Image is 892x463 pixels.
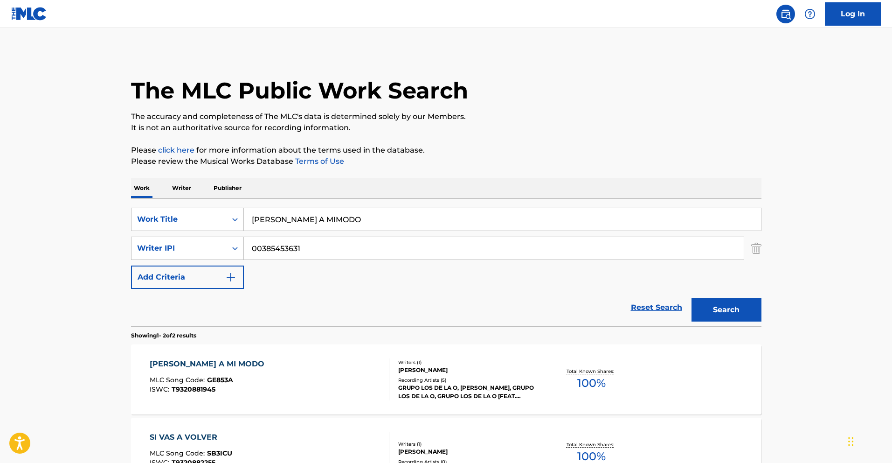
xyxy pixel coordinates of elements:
button: Add Criteria [131,266,244,289]
span: MLC Song Code : [150,449,207,457]
a: Reset Search [626,297,687,318]
span: ISWC : [150,385,172,393]
p: Total Known Shares: [567,368,616,375]
a: Public Search [776,5,795,23]
div: GRUPO LOS DE LA O, [PERSON_NAME], GRUPO LOS DE LA O, GRUPO LOS DE LA O [FEAT. [PERSON_NAME]], [PE... [398,384,539,400]
p: Please for more information about the terms used in the database. [131,145,761,156]
p: Work [131,178,152,198]
p: Publisher [211,178,244,198]
div: Drag [848,428,854,456]
img: Delete Criterion [751,237,761,260]
a: Log In [825,2,881,26]
iframe: Chat Widget [845,418,892,463]
div: Writers ( 1 ) [398,359,539,366]
div: [PERSON_NAME] A MI MODO [150,358,269,370]
p: Writer [169,178,194,198]
span: T9320881945 [172,385,215,393]
a: Terms of Use [293,157,344,166]
div: Work Title [137,214,221,225]
a: click here [158,146,194,154]
div: [PERSON_NAME] [398,448,539,456]
button: Search [691,298,761,322]
p: It is not an authoritative source for recording information. [131,122,761,133]
img: help [804,8,816,20]
div: [PERSON_NAME] [398,366,539,374]
span: GE853A [207,376,233,384]
img: search [780,8,791,20]
img: 9d2ae6d4665cec9f34b9.svg [225,272,236,283]
img: MLC Logo [11,7,47,21]
div: SI VAS A VOLVER [150,432,232,443]
form: Search Form [131,208,761,326]
div: Writers ( 1 ) [398,441,539,448]
a: [PERSON_NAME] A MI MODOMLC Song Code:GE853AISWC:T9320881945Writers (1)[PERSON_NAME]Recording Arti... [131,344,761,414]
div: Writer IPI [137,243,221,254]
div: Help [801,5,819,23]
span: MLC Song Code : [150,376,207,384]
p: The accuracy and completeness of The MLC's data is determined solely by our Members. [131,111,761,122]
span: SB3ICU [207,449,232,457]
p: Showing 1 - 2 of 2 results [131,331,196,340]
span: 100 % [577,375,606,392]
p: Total Known Shares: [567,441,616,448]
p: Please review the Musical Works Database [131,156,761,167]
div: Recording Artists ( 5 ) [398,377,539,384]
h1: The MLC Public Work Search [131,77,468,105]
